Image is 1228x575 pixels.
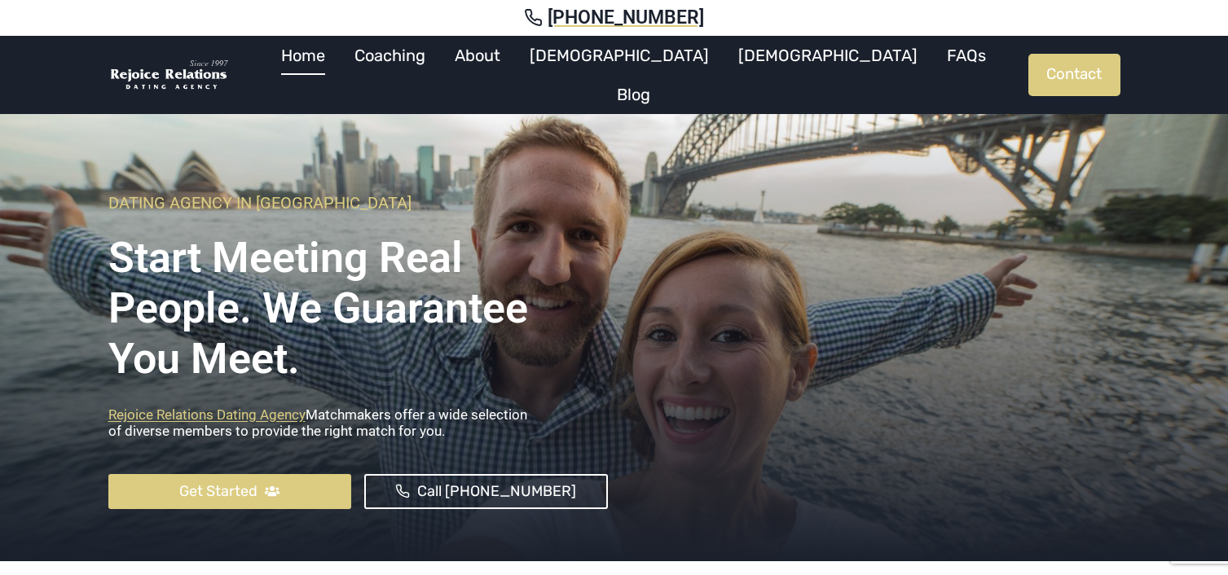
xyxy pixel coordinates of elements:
[548,7,704,29] span: [PHONE_NUMBER]
[364,474,608,509] a: Call [PHONE_NUMBER]
[515,36,724,75] a: [DEMOGRAPHIC_DATA]
[179,480,257,503] span: Get Started
[108,193,608,213] h6: Dating Agency In [GEOGRAPHIC_DATA]
[108,406,306,423] a: Rejoice Relations Dating Agency
[724,36,932,75] a: [DEMOGRAPHIC_DATA]
[602,75,665,114] a: Blog
[932,36,1001,75] a: FAQs
[108,221,608,385] h1: Start Meeting Real People. We Guarantee you meet.
[108,59,231,92] img: Rejoice Relations
[417,480,576,503] span: Call [PHONE_NUMBER]
[20,7,1208,29] a: [PHONE_NUMBER]
[266,36,340,75] a: Home
[440,36,515,75] a: About
[239,36,1028,114] nav: Primary
[108,406,608,448] p: Matchmakers offer a wide selection of diverse members to provide the right match for you.
[108,474,352,509] a: Get Started
[1028,54,1120,96] a: Contact
[340,36,440,75] a: Coaching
